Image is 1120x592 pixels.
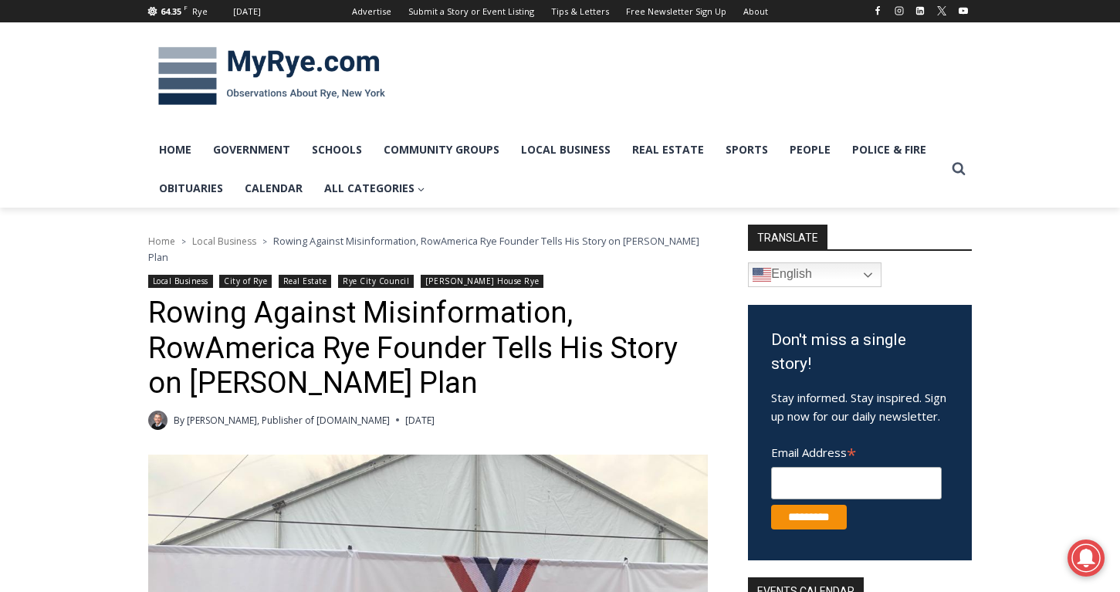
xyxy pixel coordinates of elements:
span: All Categories [324,180,425,197]
a: Schools [301,130,373,169]
a: Linkedin [911,2,929,20]
span: F [184,3,188,12]
a: Calendar [234,169,313,208]
button: View Search Form [945,155,973,183]
a: Government [202,130,301,169]
div: Rye [192,5,208,19]
div: [DATE] [233,5,261,19]
a: Community Groups [373,130,510,169]
a: Sports [715,130,779,169]
span: 64.35 [161,5,181,17]
a: Obituaries [148,169,234,208]
a: Local Business [510,130,621,169]
a: Police & Fire [841,130,937,169]
a: Instagram [890,2,909,20]
nav: Primary Navigation [148,130,945,208]
a: People [779,130,841,169]
a: All Categories [313,169,436,208]
a: YouTube [954,2,973,20]
a: X [932,2,951,20]
img: MyRye.com [148,36,395,117]
a: English [748,262,881,287]
a: Home [148,130,202,169]
a: Facebook [868,2,887,20]
a: Real Estate [621,130,715,169]
img: en [753,266,771,284]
